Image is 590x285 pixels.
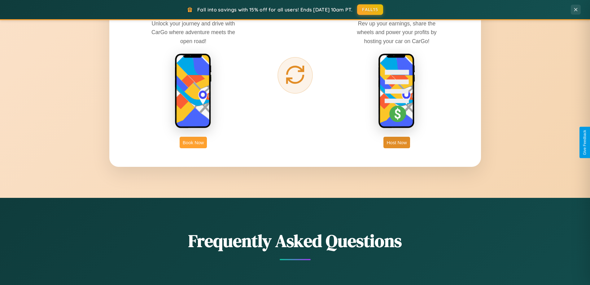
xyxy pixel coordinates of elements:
span: Fall into savings with 15% off for all users! Ends [DATE] 10am PT. [197,7,352,13]
button: Book Now [180,137,207,148]
button: FALL15 [357,4,383,15]
p: Unlock your journey and drive with CarGo where adventure meets the open road! [147,19,240,45]
p: Rev up your earnings, share the wheels and power your profits by hosting your car on CarGo! [350,19,443,45]
img: host phone [378,53,415,129]
img: rent phone [175,53,212,129]
h2: Frequently Asked Questions [109,229,481,253]
div: Give Feedback [583,130,587,155]
button: Host Now [383,137,410,148]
